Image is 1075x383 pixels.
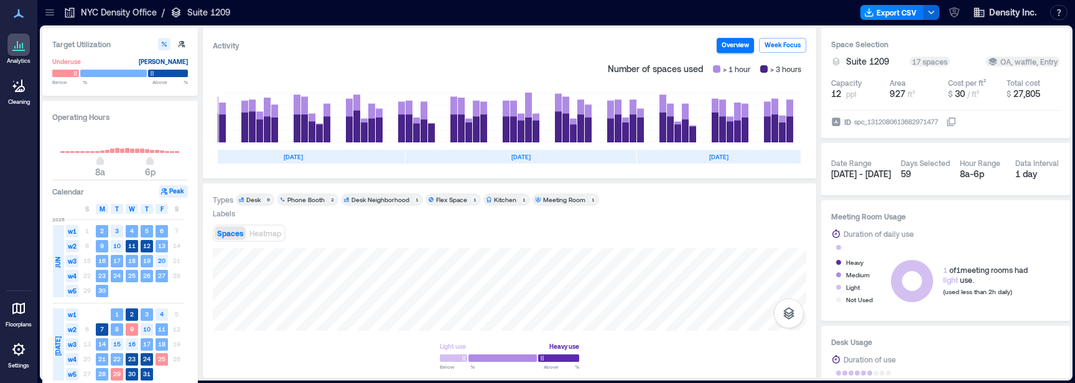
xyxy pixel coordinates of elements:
[158,340,165,348] text: 18
[66,270,78,282] span: w4
[948,88,1002,100] button: $ 30 / ft²
[100,242,104,249] text: 9
[53,257,63,268] span: JUN
[113,370,121,377] text: 29
[831,168,891,179] span: [DATE] - [DATE]
[143,242,151,249] text: 12
[113,340,121,348] text: 15
[98,370,106,377] text: 28
[215,226,246,240] button: Spaces
[113,257,121,264] text: 17
[100,204,105,214] span: M
[264,196,272,203] div: 9
[98,272,106,279] text: 23
[247,226,284,240] button: Heatmap
[113,355,121,362] text: 22
[846,55,890,68] span: Suite 1209
[143,370,151,377] text: 31
[948,90,952,98] span: $
[543,195,585,204] div: Meeting Room
[637,150,801,164] div: [DATE]
[549,340,579,353] div: Heavy use
[759,38,806,53] button: Week Focus
[846,55,905,68] button: Suite 1209
[351,195,409,204] div: Desk Neighborhood
[143,340,151,348] text: 17
[831,158,872,168] div: Date Range
[85,204,89,214] span: S
[846,89,857,99] span: ppl
[128,242,136,249] text: 11
[143,257,151,264] text: 19
[66,353,78,366] span: w4
[471,196,478,203] div: 1
[831,38,1060,50] h3: Space Selection
[161,204,164,214] span: F
[544,363,579,371] span: Above %
[129,204,135,214] span: W
[717,38,754,53] button: Overview
[160,227,164,234] text: 6
[66,285,78,297] span: w5
[440,363,475,371] span: Below %
[8,98,30,106] p: Cleaning
[287,195,325,204] div: Phone Booth
[145,167,156,177] span: 6p
[187,6,231,19] p: Suite 1209
[115,227,119,234] text: 3
[943,265,1028,285] div: of 1 meeting rooms had use.
[81,6,157,19] p: NYC Density Office
[66,240,78,252] span: w2
[831,210,1060,223] h3: Meeting Room Usage
[8,362,29,369] p: Settings
[66,255,78,267] span: w3
[2,293,35,332] a: Floorplans
[844,353,896,366] div: Duration of use
[1015,168,1061,180] div: 1 day
[406,150,636,164] div: [DATE]
[943,265,947,274] span: 1
[910,57,950,67] div: 17 spaces
[831,78,862,88] div: Capacity
[249,229,281,238] span: Heatmap
[989,6,1036,19] span: Density Inc.
[158,355,165,362] text: 25
[603,58,806,80] div: Number of spaces used
[213,195,233,205] div: Types
[100,227,104,234] text: 2
[3,30,34,68] a: Analytics
[52,55,81,68] div: Underuse
[52,38,188,50] h3: Target Utilization
[901,158,950,168] div: Days Selected
[145,310,149,318] text: 3
[115,325,119,333] text: 8
[4,335,34,373] a: Settings
[960,168,1005,180] div: 8a - 6p
[128,370,136,377] text: 30
[1007,78,1040,88] div: Total cost
[66,338,78,351] span: w3
[831,88,841,100] span: 12
[988,57,1058,67] div: OA, waffle, Entry
[846,269,870,281] div: Medium
[213,208,235,218] div: Labels
[130,310,134,318] text: 2
[494,195,516,204] div: Kitchen
[175,204,179,214] span: S
[143,272,151,279] text: 26
[901,168,950,180] div: 59
[52,78,87,86] span: Below %
[130,325,134,333] text: 9
[948,78,986,88] div: Cost per ft²
[908,90,915,98] span: ft²
[160,310,164,318] text: 4
[98,340,106,348] text: 14
[128,257,136,264] text: 18
[960,158,1000,168] div: Hour Range
[143,355,151,362] text: 24
[6,321,32,328] p: Floorplans
[413,196,421,203] div: 1
[66,323,78,336] span: w2
[1007,90,1011,98] span: $
[943,275,958,284] span: light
